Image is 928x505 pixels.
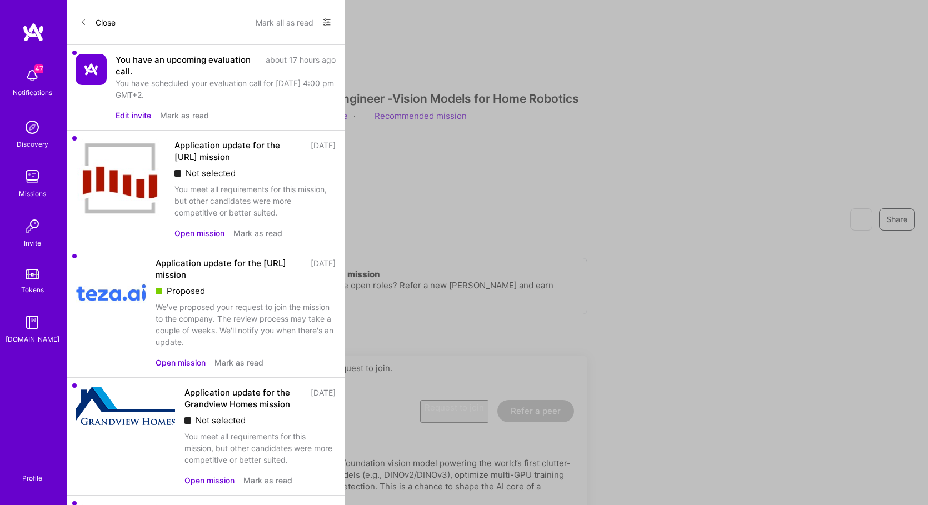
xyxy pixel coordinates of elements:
[156,285,336,297] div: Proposed
[156,357,206,368] button: Open mission
[45,64,54,73] img: tab_domain_overview_orange.svg
[174,227,224,239] button: Open mission
[34,64,43,73] span: 47
[19,188,46,199] div: Missions
[80,13,116,31] button: Close
[18,18,27,27] img: logo_orange.svg
[214,357,263,368] button: Mark as read
[184,414,336,426] div: Not selected
[256,13,313,31] button: Mark all as read
[18,461,46,483] a: Profile
[184,431,336,466] div: You meet all requirements for this mission, but other candidates were more competitive or better ...
[76,54,107,85] img: Company Logo
[174,183,336,218] div: You meet all requirements for this mission, but other candidates were more competitive or better ...
[243,474,292,486] button: Mark as read
[21,311,43,333] img: guide book
[184,474,235,486] button: Open mission
[116,77,336,101] div: You have scheduled your evaluation call for [DATE] 4:00 pm GMT+2.
[76,139,166,218] img: Company Logo
[17,138,48,150] div: Discovery
[266,54,336,77] div: about 17 hours ago
[24,237,41,249] div: Invite
[76,257,147,328] img: Company Logo
[174,167,336,179] div: Not selected
[21,64,43,87] img: bell
[311,139,336,163] div: [DATE]
[121,66,192,73] div: Keywords nach Traffic
[22,22,44,42] img: logo
[6,333,59,345] div: [DOMAIN_NAME]
[116,109,151,121] button: Edit invite
[26,269,39,279] img: tokens
[21,116,43,138] img: discovery
[21,284,44,296] div: Tokens
[311,257,336,281] div: [DATE]
[116,54,259,77] div: You have an upcoming evaluation call.
[18,29,27,38] img: website_grey.svg
[29,29,122,38] div: Domain: [DOMAIN_NAME]
[174,139,304,163] div: Application update for the [URL] mission
[108,64,117,73] img: tab_keywords_by_traffic_grey.svg
[76,387,176,425] img: Company Logo
[233,227,282,239] button: Mark as read
[21,166,43,188] img: teamwork
[13,87,52,98] div: Notifications
[156,301,336,348] div: We've proposed your request to join the mission to the company. The review process may take a cou...
[184,387,304,410] div: Application update for the Grandview Homes mission
[21,215,43,237] img: Invite
[160,109,209,121] button: Mark as read
[31,18,54,27] div: v 4.0.25
[57,66,82,73] div: Domain
[311,387,336,410] div: [DATE]
[22,472,42,483] div: Profile
[156,257,304,281] div: Application update for the [URL] mission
